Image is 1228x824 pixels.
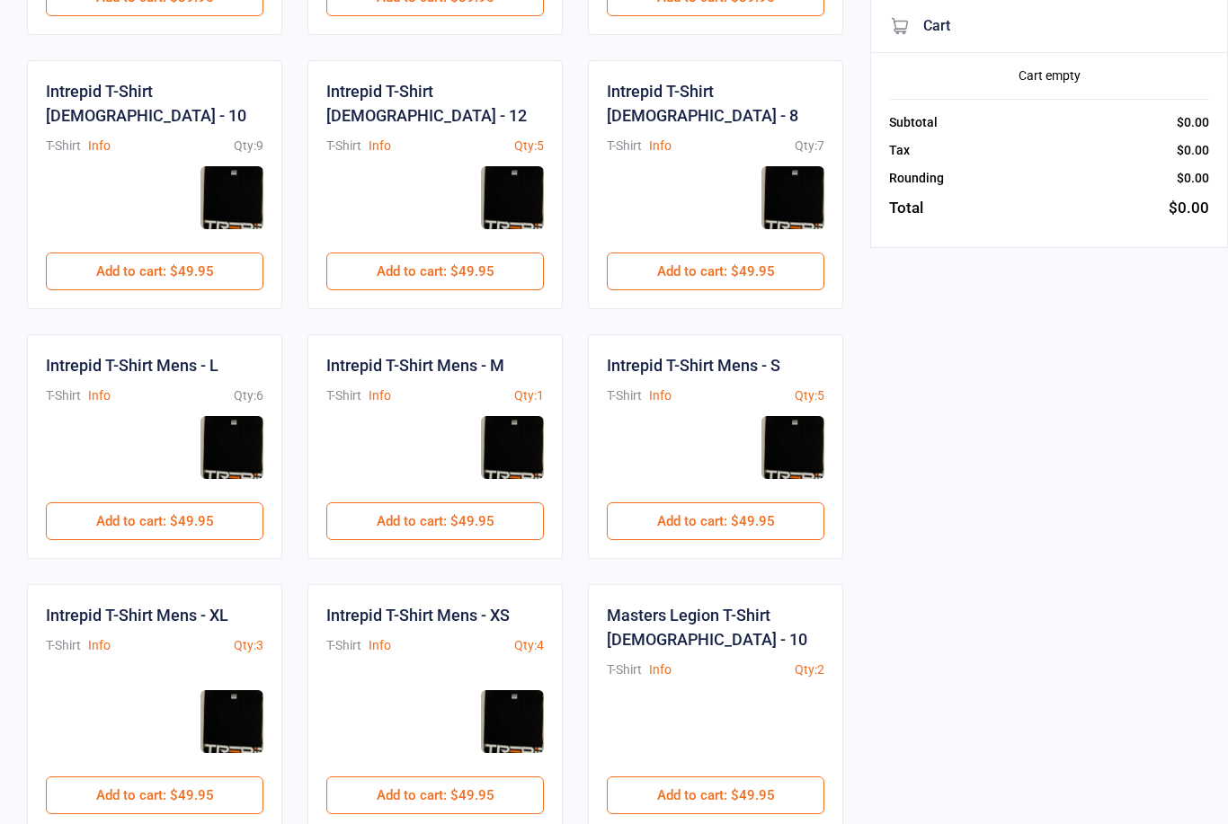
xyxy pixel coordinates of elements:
[649,660,672,679] button: Info
[46,79,263,128] div: Intrepid T-Shirt [DEMOGRAPHIC_DATA] - 10
[46,386,81,405] div: T-Shirt
[607,137,642,155] div: T-Shirt
[607,502,824,540] button: Add to cart: $49.95
[46,253,263,290] button: Add to cart: $49.95
[889,141,910,160] div: Tax
[46,137,81,155] div: T-Shirt
[369,386,391,405] button: Info
[607,353,780,377] div: Intrepid T-Shirt Mens - S
[607,386,642,405] div: T-Shirt
[326,253,544,290] button: Add to cart: $49.95
[889,113,938,132] div: Subtotal
[46,776,263,814] button: Add to cart: $49.95
[481,166,544,229] img: Intrepid T-Shirt Ladies - 12
[514,137,544,155] div: Qty: 5
[761,166,824,229] img: Intrepid T-Shirt Ladies - 8
[1177,141,1209,160] div: $0.00
[369,636,391,655] button: Info
[607,776,824,814] button: Add to cart: $49.95
[326,776,544,814] button: Add to cart: $49.95
[200,416,263,479] img: Intrepid T-Shirt Mens - L
[795,660,824,679] div: Qty: 2
[889,169,944,188] div: Rounding
[326,502,544,540] button: Add to cart: $49.95
[1177,169,1209,188] div: $0.00
[234,636,263,655] div: Qty: 3
[481,416,544,479] img: Intrepid T-Shirt Mens - M
[88,386,111,405] button: Info
[1169,197,1209,220] div: $0.00
[481,690,544,753] img: Intrepid T-Shirt Mens - XS
[795,386,824,405] div: Qty: 5
[200,166,263,229] img: Intrepid T-Shirt Ladies - 10
[649,386,672,405] button: Info
[200,690,263,753] img: Intrepid T-Shirt Mens - XL
[514,636,544,655] div: Qty: 4
[889,197,923,220] div: Total
[326,353,504,377] div: Intrepid T-Shirt Mens - M
[1177,113,1209,132] div: $0.00
[46,353,218,377] div: Intrepid T-Shirt Mens - L
[889,66,1209,85] div: Cart empty
[326,137,361,155] div: T-Shirt
[326,386,361,405] div: T-Shirt
[761,416,824,479] img: Intrepid T-Shirt Mens - S
[607,253,824,290] button: Add to cart: $49.95
[46,603,228,627] div: Intrepid T-Shirt Mens - XL
[88,137,111,155] button: Info
[46,636,81,655] div: T-Shirt
[369,137,391,155] button: Info
[46,502,263,540] button: Add to cart: $49.95
[326,79,544,128] div: Intrepid T-Shirt [DEMOGRAPHIC_DATA] - 12
[607,603,824,651] div: Masters Legion T-Shirt [DEMOGRAPHIC_DATA] - 10
[514,386,544,405] div: Qty: 1
[795,137,824,155] div: Qty: 7
[607,660,642,679] div: T-Shirt
[326,603,510,627] div: Intrepid T-Shirt Mens - XS
[234,137,263,155] div: Qty: 9
[326,636,361,655] div: T-Shirt
[649,137,672,155] button: Info
[234,386,263,405] div: Qty: 6
[88,636,111,655] button: Info
[607,79,824,128] div: Intrepid T-Shirt [DEMOGRAPHIC_DATA] - 8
